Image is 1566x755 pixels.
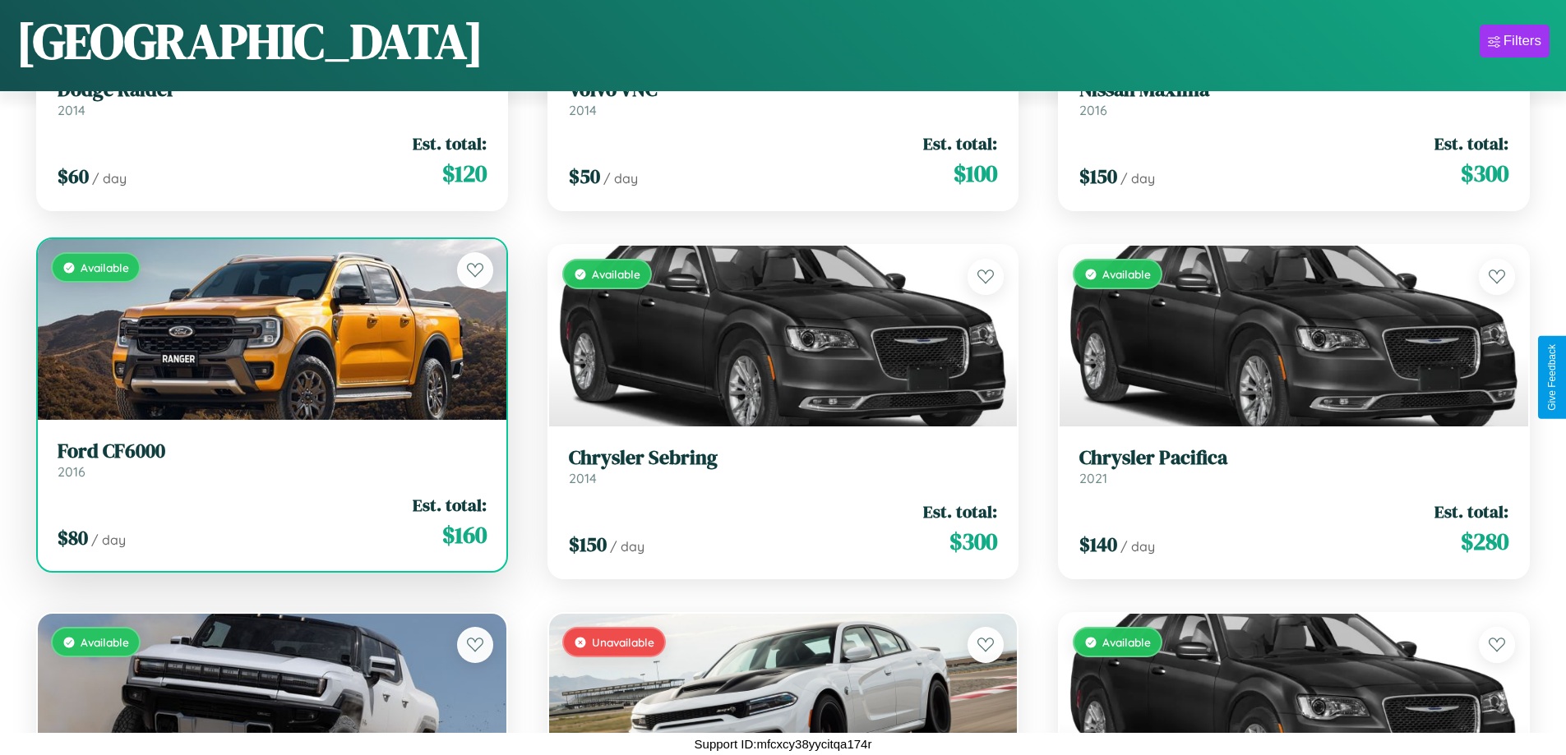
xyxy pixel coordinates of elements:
span: Est. total: [1434,131,1508,155]
span: 2014 [569,102,597,118]
a: Volvo VNC2014 [569,78,998,118]
span: $ 300 [949,525,997,558]
h1: [GEOGRAPHIC_DATA] [16,7,483,75]
span: Unavailable [592,635,654,649]
div: Give Feedback [1546,344,1558,411]
span: $ 300 [1461,157,1508,190]
span: Available [81,260,129,274]
span: Est. total: [413,131,487,155]
a: Dodge Raider2014 [58,78,487,118]
span: / day [91,532,126,548]
span: $ 280 [1461,525,1508,558]
h3: Ford CF6000 [58,440,487,463]
span: 2014 [58,102,85,118]
span: 2016 [58,463,85,480]
span: / day [1120,538,1155,555]
a: Chrysler Pacifica2021 [1079,446,1508,486]
span: $ 60 [58,163,89,190]
span: $ 150 [569,531,607,558]
span: $ 140 [1079,531,1117,558]
span: $ 160 [442,518,487,551]
span: Est. total: [923,499,997,523]
span: 2021 [1079,470,1107,486]
span: / day [610,538,644,555]
span: Available [592,267,640,281]
h3: Chrysler Pacifica [1079,446,1508,470]
span: 2014 [569,470,597,486]
span: / day [92,170,127,186]
span: Est. total: [413,493,487,517]
span: / day [1120,170,1155,186]
span: $ 50 [569,163,600,190]
span: $ 150 [1079,163,1117,190]
span: 2016 [1079,102,1107,118]
span: / day [603,170,638,186]
span: Available [1102,635,1151,649]
span: Available [81,635,129,649]
span: Est. total: [1434,499,1508,523]
span: Available [1102,267,1151,281]
h3: Chrysler Sebring [569,446,998,470]
a: Ford CF60002016 [58,440,487,480]
p: Support ID: mfcxcy38yycitqa174r [695,733,872,755]
div: Filters [1504,33,1541,49]
button: Filters [1480,25,1550,58]
a: Chrysler Sebring2014 [569,446,998,486]
span: Est. total: [923,131,997,155]
span: $ 80 [58,524,88,551]
a: Nissan Maxima2016 [1079,78,1508,118]
span: $ 100 [954,157,997,190]
span: $ 120 [442,157,487,190]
